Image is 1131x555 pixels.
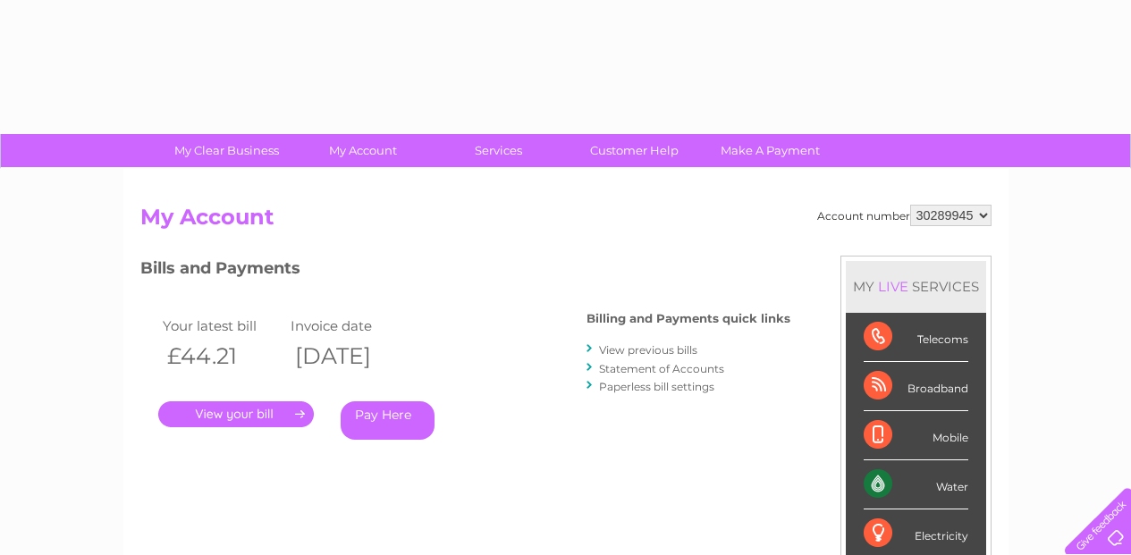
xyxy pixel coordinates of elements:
a: Customer Help [561,134,708,167]
a: Pay Here [341,401,435,440]
div: Mobile [864,411,968,460]
h3: Bills and Payments [140,256,790,287]
h4: Billing and Payments quick links [587,312,790,325]
div: Telecoms [864,313,968,362]
th: £44.21 [158,338,287,374]
td: Invoice date [286,314,415,338]
div: MY SERVICES [846,261,986,312]
div: Water [864,460,968,509]
div: Account number [817,205,992,226]
a: . [158,401,314,427]
div: LIVE [874,278,912,295]
a: My Account [289,134,436,167]
a: My Clear Business [153,134,300,167]
a: Statement of Accounts [599,362,724,375]
a: Make A Payment [696,134,844,167]
a: View previous bills [599,343,697,357]
th: [DATE] [286,338,415,374]
h2: My Account [140,205,992,239]
a: Paperless bill settings [599,380,714,393]
td: Your latest bill [158,314,287,338]
div: Broadband [864,362,968,411]
a: Services [425,134,572,167]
